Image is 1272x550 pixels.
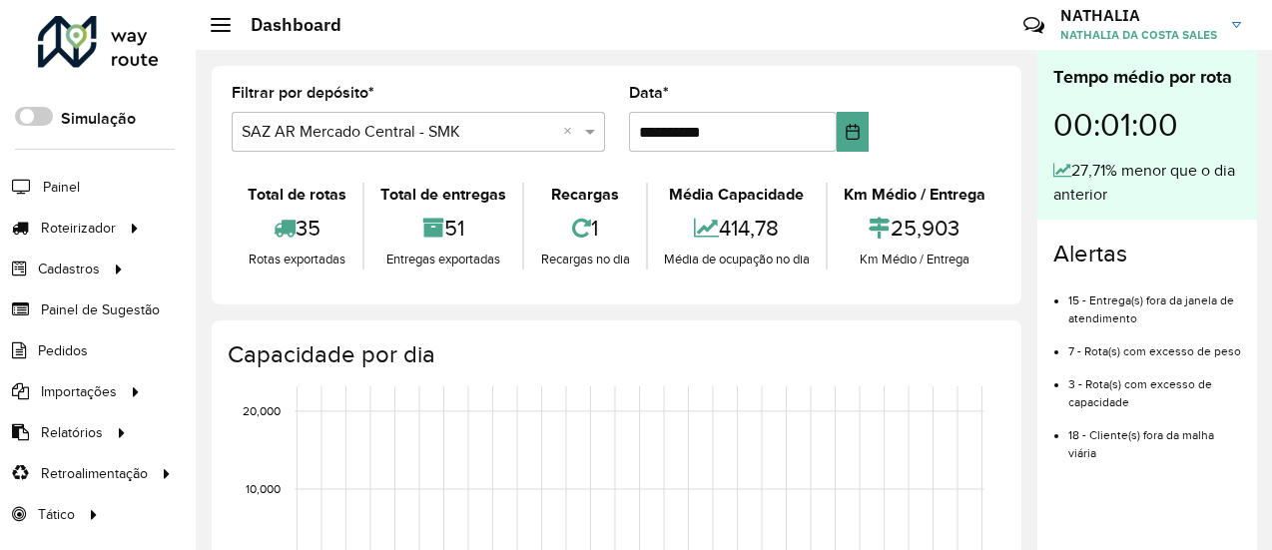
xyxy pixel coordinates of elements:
span: Cadastros [38,259,100,279]
li: 3 - Rota(s) com excesso de capacidade [1068,360,1241,411]
span: Retroalimentação [41,463,148,484]
span: Relatórios [41,422,103,443]
label: Data [629,81,669,105]
div: Total de rotas [237,183,357,207]
div: 35 [237,207,357,250]
span: Tático [38,504,75,525]
div: 00:01:00 [1053,91,1241,159]
text: 10,000 [246,482,281,495]
h4: Capacidade por dia [228,340,1001,369]
div: Km Médio / Entrega [833,183,996,207]
text: 20,000 [243,404,281,417]
h4: Alertas [1053,240,1241,269]
div: 1 [529,207,640,250]
a: Contato Rápido [1012,4,1055,47]
label: Simulação [61,107,136,131]
div: 27,71% menor que o dia anterior [1053,159,1241,207]
div: Total de entregas [369,183,517,207]
div: 414,78 [653,207,821,250]
div: Entregas exportadas [369,250,517,270]
span: Pedidos [38,340,88,361]
li: 7 - Rota(s) com excesso de peso [1068,327,1241,360]
div: Média de ocupação no dia [653,250,821,270]
div: Km Médio / Entrega [833,250,996,270]
label: Filtrar por depósito [232,81,374,105]
div: Rotas exportadas [237,250,357,270]
span: Roteirizador [41,218,116,239]
span: NATHALIA DA COSTA SALES [1060,26,1217,44]
div: Tempo médio por rota [1053,64,1241,91]
span: Importações [41,381,117,402]
div: 25,903 [833,207,996,250]
div: Média Capacidade [653,183,821,207]
h2: Dashboard [231,14,341,36]
div: 51 [369,207,517,250]
div: Recargas [529,183,640,207]
li: 18 - Cliente(s) fora da malha viária [1068,411,1241,462]
span: Painel de Sugestão [41,299,160,320]
div: Recargas no dia [529,250,640,270]
span: Clear all [563,120,580,144]
span: Painel [43,177,80,198]
li: 15 - Entrega(s) fora da janela de atendimento [1068,276,1241,327]
button: Choose Date [837,112,869,152]
h3: NATHALIA [1060,6,1217,25]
